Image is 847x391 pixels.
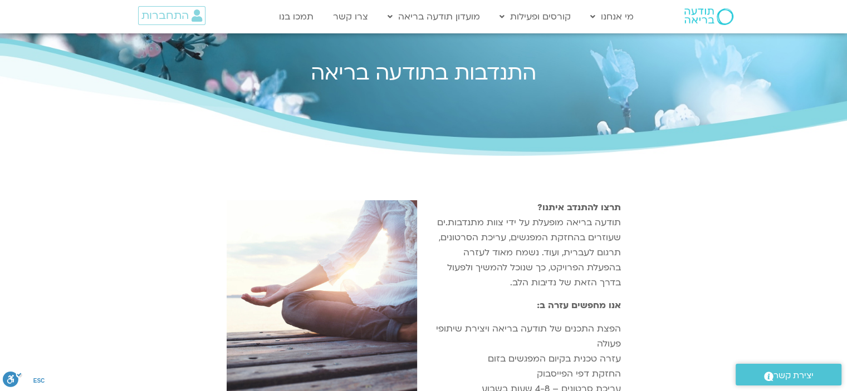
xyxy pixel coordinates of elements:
span: התחברות [141,9,189,22]
a: התחברות [138,6,205,25]
strong: תרצו להתנדב איתנו? [537,201,621,214]
a: קורסים ופעילות [494,6,576,27]
h2: התנדבות בתודעה בריאה [112,61,736,85]
p: תודעה בריאה מופעלת על ידי צוות מתנדבות.ים שעוזרים בהחזקת המפגשים, עריכת הסרטונים, תרגום לעברית, ו... [428,200,621,290]
a: מי אנחנו [585,6,639,27]
span: יצירת קשר [773,368,814,383]
a: תמכו בנו [273,6,319,27]
a: יצירת קשר [736,364,841,385]
a: צרו קשר [327,6,374,27]
a: מועדון תודעה בריאה [382,6,486,27]
img: תודעה בריאה [684,8,733,25]
strong: אנו מחפשים עזרה ב: [537,299,621,311]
